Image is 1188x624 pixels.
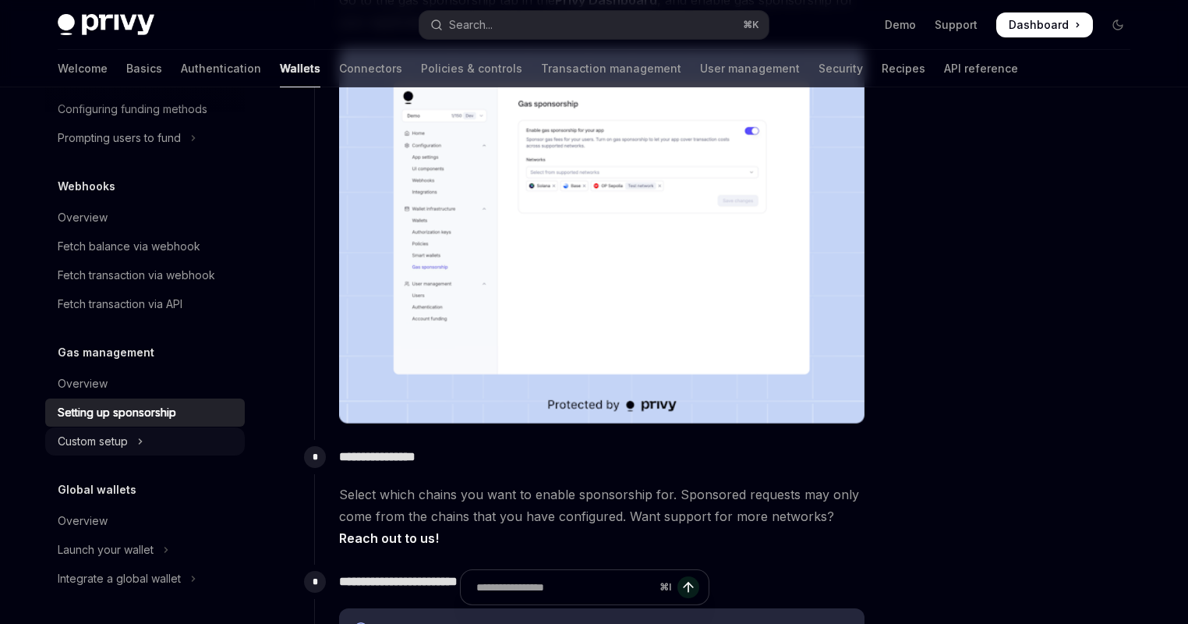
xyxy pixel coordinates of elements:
[45,370,245,398] a: Overview
[541,50,681,87] a: Transaction management
[819,50,863,87] a: Security
[45,507,245,535] a: Overview
[58,403,176,422] div: Setting up sponsorship
[58,374,108,393] div: Overview
[476,570,653,604] input: Ask a question...
[58,50,108,87] a: Welcome
[996,12,1093,37] a: Dashboard
[58,512,108,530] div: Overview
[45,536,245,564] button: Toggle Launch your wallet section
[339,50,402,87] a: Connectors
[339,530,439,547] a: Reach out to us!
[935,17,978,33] a: Support
[181,50,261,87] a: Authentication
[1009,17,1069,33] span: Dashboard
[45,232,245,261] a: Fetch balance via webhook
[421,50,522,87] a: Policies & controls
[677,576,699,598] button: Send message
[58,237,200,256] div: Fetch balance via webhook
[339,484,864,549] span: Select which chains you want to enable sponsorship for. Sponsored requests may only come from the...
[45,124,245,152] button: Toggle Prompting users to fund section
[58,343,154,362] h5: Gas management
[339,48,864,424] img: images/gas-sponsorship.png
[58,266,215,285] div: Fetch transaction via webhook
[280,50,320,87] a: Wallets
[126,50,162,87] a: Basics
[944,50,1018,87] a: API reference
[45,565,245,593] button: Toggle Integrate a global wallet section
[419,11,769,39] button: Open search
[58,177,115,196] h5: Webhooks
[58,14,154,36] img: dark logo
[885,17,916,33] a: Demo
[58,208,108,227] div: Overview
[58,295,182,314] div: Fetch transaction via API
[58,541,154,559] div: Launch your wallet
[58,480,136,499] h5: Global wallets
[58,129,181,147] div: Prompting users to fund
[882,50,925,87] a: Recipes
[58,432,128,451] div: Custom setup
[45,399,245,427] a: Setting up sponsorship
[45,290,245,318] a: Fetch transaction via API
[45,204,245,232] a: Overview
[700,50,800,87] a: User management
[743,19,759,31] span: ⌘ K
[45,261,245,289] a: Fetch transaction via webhook
[449,16,493,34] div: Search...
[1105,12,1130,37] button: Toggle dark mode
[45,427,245,456] button: Toggle Custom setup section
[58,569,181,588] div: Integrate a global wallet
